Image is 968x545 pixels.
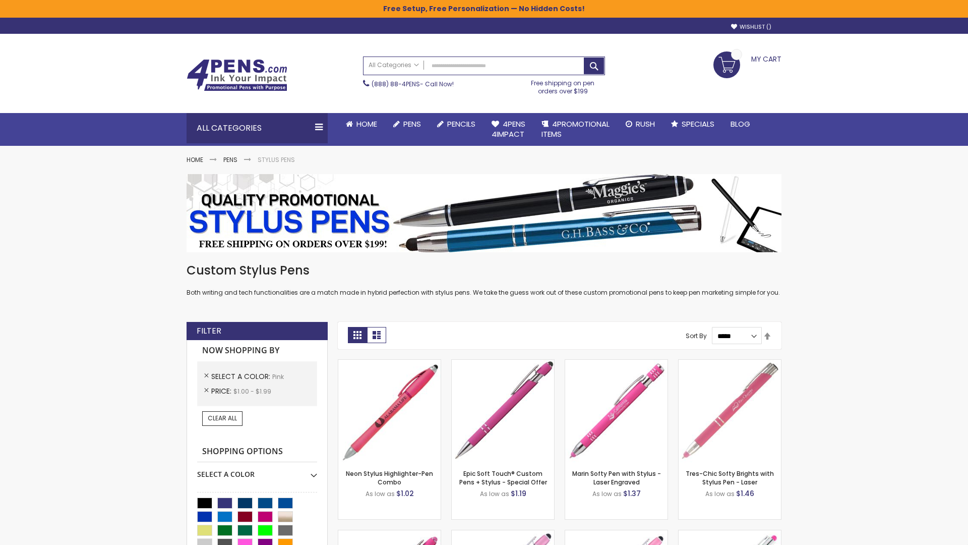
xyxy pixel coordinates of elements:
[459,469,547,486] a: Epic Soft Touch® Custom Pens + Stylus - Special Offer
[533,113,618,146] a: 4PROMOTIONALITEMS
[565,530,668,538] a: Ellipse Stylus Pen - ColorJet-Pink
[592,489,622,498] span: As low as
[208,414,237,422] span: Clear All
[403,119,421,129] span: Pens
[187,262,781,297] div: Both writing and tech functionalities are a match made in hybrid perfection with stylus pens. We ...
[338,359,441,368] a: Neon Stylus Highlighter-Pen Combo-Pink
[480,489,509,498] span: As low as
[452,359,554,368] a: 4P-MS8B-Pink
[447,119,475,129] span: Pencils
[338,360,441,462] img: Neon Stylus Highlighter-Pen Combo-Pink
[187,59,287,91] img: 4Pens Custom Pens and Promotional Products
[385,113,429,135] a: Pens
[572,469,661,486] a: Marin Softy Pen with Stylus - Laser Engraved
[731,23,771,31] a: Wishlist
[483,113,533,146] a: 4Pens4impact
[197,340,317,361] strong: Now Shopping by
[346,469,433,486] a: Neon Stylus Highlighter-Pen Combo
[197,462,317,479] div: Select A Color
[187,262,781,279] h1: Custom Stylus Pens
[187,113,328,143] div: All Categories
[356,119,377,129] span: Home
[366,489,395,498] span: As low as
[722,113,758,135] a: Blog
[202,411,243,425] a: Clear All
[211,371,272,381] span: Select A Color
[636,119,655,129] span: Rush
[187,174,781,252] img: Stylus Pens
[348,327,367,343] strong: Grid
[541,119,610,139] span: 4PROMOTIONAL ITEMS
[679,359,781,368] a: Tres-Chic Softy Brights with Stylus Pen - Laser-Pink
[372,80,454,88] span: - Call Now!
[565,359,668,368] a: Marin Softy Pen with Stylus - Laser Engraved-Pink
[272,372,284,381] span: Pink
[705,489,735,498] span: As low as
[731,119,750,129] span: Blog
[521,75,606,95] div: Free shipping on pen orders over $199
[686,469,774,486] a: Tres-Chic Softy Brights with Stylus Pen - Laser
[187,155,203,164] a: Home
[396,488,414,499] span: $1.02
[511,488,526,499] span: $1.19
[452,530,554,538] a: Ellipse Stylus Pen - LaserMax-Pink
[372,80,420,88] a: (888) 88-4PENS
[258,155,295,164] strong: Stylus Pens
[686,332,707,340] label: Sort By
[618,113,663,135] a: Rush
[364,57,424,74] a: All Categories
[736,488,754,499] span: $1.46
[197,441,317,463] strong: Shopping Options
[197,325,221,337] strong: Filter
[233,387,271,396] span: $1.00 - $1.99
[565,360,668,462] img: Marin Softy Pen with Stylus - Laser Engraved-Pink
[492,119,525,139] span: 4Pens 4impact
[223,155,237,164] a: Pens
[338,530,441,538] a: Ellipse Softy Brights with Stylus Pen - Laser-Pink
[679,530,781,538] a: Tres-Chic Softy with Stylus Top Pen - ColorJet-Pink
[682,119,714,129] span: Specials
[679,360,781,462] img: Tres-Chic Softy Brights with Stylus Pen - Laser-Pink
[211,386,233,396] span: Price
[369,61,419,69] span: All Categories
[429,113,483,135] a: Pencils
[623,488,641,499] span: $1.37
[338,113,385,135] a: Home
[452,360,554,462] img: 4P-MS8B-Pink
[663,113,722,135] a: Specials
